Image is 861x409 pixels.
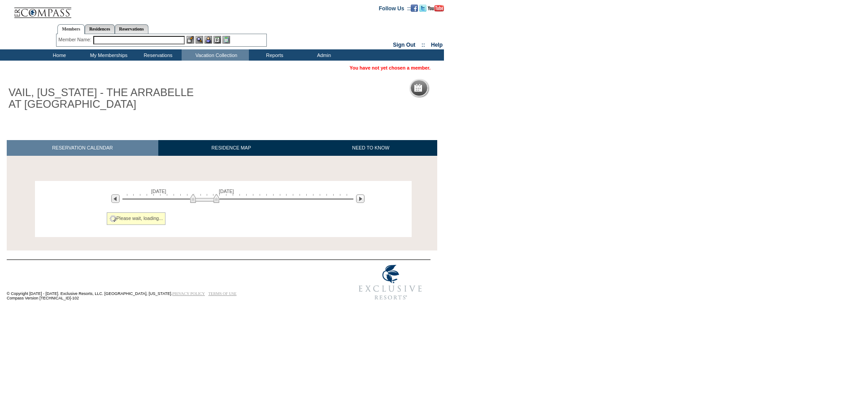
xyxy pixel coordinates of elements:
a: Follow us on Twitter [419,5,426,10]
a: Reservations [115,24,148,34]
h1: VAIL, [US_STATE] - THE ARRABELLE AT [GEOGRAPHIC_DATA] [7,85,208,112]
a: Members [57,24,85,34]
td: My Memberships [83,49,132,61]
h5: Reservation Calendar [426,85,494,91]
img: Subscribe to our YouTube Channel [428,5,444,12]
img: Follow us on Twitter [419,4,426,12]
img: b_calculator.gif [222,36,230,44]
div: Please wait, loading... [107,212,166,225]
span: :: [422,42,425,48]
a: PRIVACY POLICY [172,291,205,296]
img: Previous [111,194,120,203]
img: Reservations [213,36,221,44]
a: NEED TO KNOW [304,140,437,156]
td: Vacation Collection [182,49,249,61]
img: b_edit.gif [187,36,194,44]
a: Residences [85,24,115,34]
div: Member Name: [58,36,93,44]
img: Impersonate [204,36,212,44]
span: [DATE] [151,189,166,194]
a: Help [431,42,443,48]
td: Home [34,49,83,61]
a: Become our fan on Facebook [411,5,418,10]
a: TERMS OF USE [209,291,237,296]
a: RESIDENCE MAP [158,140,304,156]
a: Subscribe to our YouTube Channel [428,5,444,10]
img: Next [356,194,365,203]
a: Sign Out [393,42,415,48]
img: Exclusive Resorts [350,260,430,305]
span: You have not yet chosen a member. [350,65,430,70]
img: Become our fan on Facebook [411,4,418,12]
td: Follow Us :: [379,4,411,12]
td: Admin [298,49,348,61]
img: View [196,36,203,44]
img: spinner2.gif [109,215,117,222]
td: Reports [249,49,298,61]
td: © Copyright [DATE] - [DATE]. Exclusive Resorts, LLC. [GEOGRAPHIC_DATA], [US_STATE]. Compass Versi... [7,261,321,305]
td: Reservations [132,49,182,61]
a: RESERVATION CALENDAR [7,140,158,156]
span: [DATE] [219,189,234,194]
